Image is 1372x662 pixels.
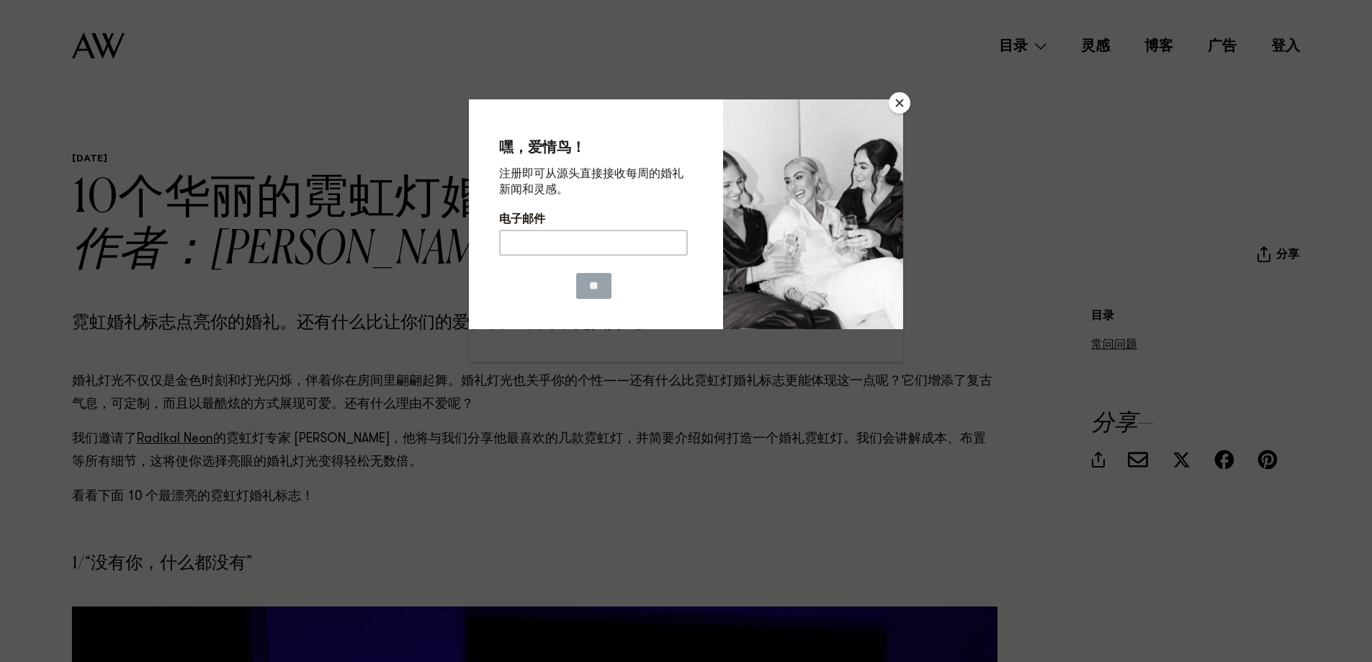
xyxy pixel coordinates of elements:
[16,78,1356,104] button: 订阅
[30,68,215,96] font: 注册即可从源头直接接收每周的婚礼新闻和灵感。
[30,40,117,55] font: 嘿，爱情鸟！
[30,113,76,125] font: 电子邮件
[676,86,695,97] font: 订阅
[889,92,910,114] button: 关闭
[16,54,254,66] font: 注册即可从源头直接接收每周的婚礼新闻和灵感。
[16,21,94,35] font: 嘿，爱情鸟！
